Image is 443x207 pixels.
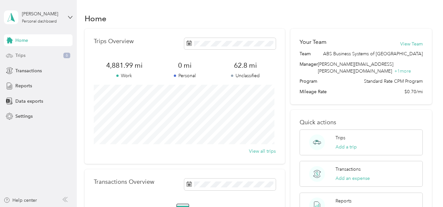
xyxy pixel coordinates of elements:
[94,72,154,79] p: Work
[15,67,42,74] span: Transactions
[336,198,352,204] p: Reports
[400,41,423,47] button: View Team
[15,98,43,105] span: Data exports
[300,50,311,57] span: Team
[155,61,215,70] span: 0 mi
[394,68,411,74] span: + 1 more
[336,175,370,182] button: Add an expense
[364,78,423,85] span: Standard Rate CPM Program
[336,166,361,173] p: Transactions
[215,61,275,70] span: 62.8 mi
[85,15,107,22] h1: Home
[300,119,422,126] p: Quick actions
[22,10,63,17] div: [PERSON_NAME]
[155,72,215,79] p: Personal
[318,61,393,74] span: [PERSON_NAME][EMAIL_ADDRESS][PERSON_NAME][DOMAIN_NAME]
[300,88,327,95] span: Mileage Rate
[94,38,134,45] p: Trips Overview
[215,72,275,79] p: Unclassified
[63,53,70,59] span: 6
[4,197,37,204] button: Help center
[15,82,32,89] span: Reports
[15,113,33,120] span: Settings
[249,148,276,155] button: View all trips
[406,170,443,207] iframe: Everlance-gr Chat Button Frame
[94,61,154,70] span: 4,881.99 mi
[94,179,154,185] p: Transactions Overview
[323,50,423,57] span: ABS Business Systems of [GEOGRAPHIC_DATA]
[22,20,57,24] div: Personal dashboard
[300,78,317,85] span: Program
[300,38,326,46] h2: Your Team
[336,144,357,150] button: Add a trip
[300,61,318,75] span: Manager
[404,88,423,95] span: $0.70/mi
[336,134,345,141] p: Trips
[15,52,25,59] span: Trips
[15,37,28,44] span: Home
